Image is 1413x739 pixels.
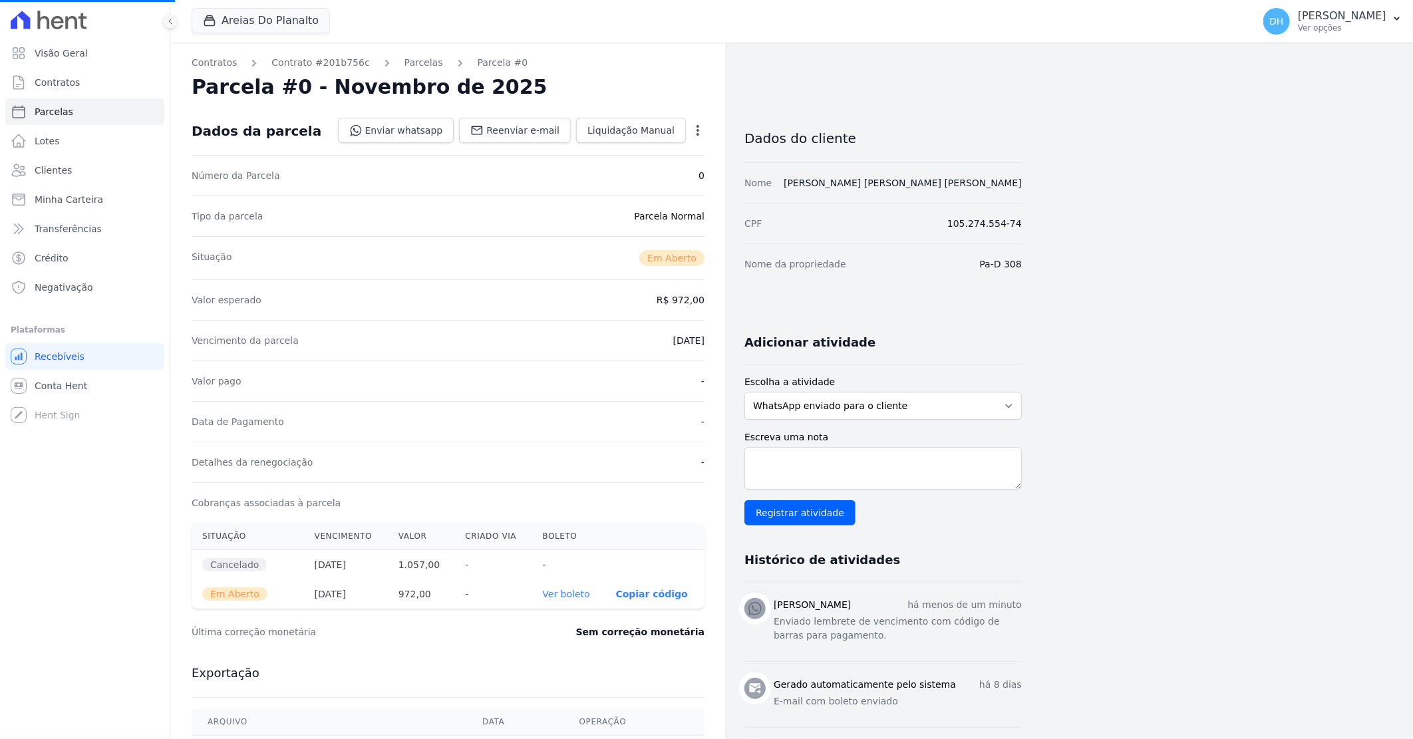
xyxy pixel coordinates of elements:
dt: Número da Parcela [192,169,280,182]
span: Clientes [35,164,72,177]
dd: 0 [699,169,705,182]
th: - [454,579,532,609]
button: Copiar código [616,589,688,599]
a: Parcelas [5,98,164,125]
span: Crédito [35,251,69,265]
button: DH [PERSON_NAME] Ver opções [1253,3,1413,40]
dt: Última correção monetária [192,625,495,639]
th: Boleto [532,523,605,550]
span: Contratos [35,76,80,89]
a: Minha Carteira [5,186,164,213]
dt: Nome [744,176,772,190]
dt: Valor esperado [192,293,261,307]
a: Enviar whatsapp [338,118,454,143]
th: Vencimento [304,523,388,550]
a: Negativação [5,274,164,301]
dd: 105.274.554-74 [947,217,1022,230]
th: [DATE] [304,579,388,609]
span: Cancelado [202,558,267,571]
nav: Breadcrumb [192,56,705,70]
dt: Cobranças associadas à parcela [192,496,341,510]
dt: Data de Pagamento [192,415,284,428]
h3: Adicionar atividade [744,335,875,351]
th: - [532,550,605,580]
a: Contrato #201b756c [271,56,369,70]
a: [PERSON_NAME] [PERSON_NAME] [PERSON_NAME] [784,178,1022,188]
a: Clientes [5,157,164,184]
p: há 8 dias [979,678,1022,692]
th: - [454,550,532,580]
th: 1.057,00 [388,550,455,580]
dt: Nome da propriedade [744,257,846,271]
a: Contratos [192,56,237,70]
div: Dados da parcela [192,123,321,139]
th: Criado via [454,523,532,550]
a: Recebíveis [5,343,164,370]
input: Registrar atividade [744,500,856,525]
th: Operação [563,708,705,736]
dd: Parcela Normal [634,210,705,223]
span: Conta Hent [35,379,87,392]
a: Transferências [5,216,164,242]
a: Liquidação Manual [576,118,686,143]
dt: Situação [192,250,232,266]
th: [DATE] [304,550,388,580]
a: Conta Hent [5,372,164,399]
h3: Gerado automaticamente pelo sistema [774,678,956,692]
p: há menos de um minuto [907,598,1022,612]
dt: Detalhes da renegociação [192,456,313,469]
p: Enviado lembrete de vencimento com código de barras para pagamento. [774,615,1022,643]
h3: [PERSON_NAME] [774,598,851,612]
span: Em Aberto [639,250,705,266]
dt: CPF [744,217,762,230]
dt: Valor pago [192,374,241,388]
th: Valor [388,523,455,550]
span: Liquidação Manual [587,124,675,137]
th: 972,00 [388,579,455,609]
span: Em Aberto [202,587,267,601]
span: Recebíveis [35,350,84,363]
h2: Parcela #0 - Novembro de 2025 [192,75,548,99]
span: Parcelas [35,105,73,118]
th: Arquivo [192,708,466,736]
dd: - [701,456,705,469]
button: Areias Do Planalto [192,8,330,33]
a: Crédito [5,245,164,271]
label: Escolha a atividade [744,375,1022,389]
span: Transferências [35,222,102,235]
dt: Tipo da parcela [192,210,263,223]
th: Data [466,708,563,736]
a: Ver boleto [542,589,589,599]
div: Plataformas [11,322,159,338]
a: Lotes [5,128,164,154]
span: Minha Carteira [35,193,103,206]
span: Visão Geral [35,47,88,60]
dd: R$ 972,00 [657,293,705,307]
th: Situação [192,523,304,550]
dd: - [701,415,705,428]
h3: Exportação [192,665,705,681]
a: Parcela #0 [478,56,528,70]
span: Reenviar e-mail [486,124,559,137]
h3: Histórico de atividades [744,552,900,568]
dd: [DATE] [673,334,705,347]
span: DH [1269,17,1283,26]
span: Lotes [35,134,60,148]
h3: Dados do cliente [744,130,1022,146]
dt: Vencimento da parcela [192,334,299,347]
a: Parcelas [404,56,443,70]
span: Negativação [35,281,93,294]
p: E-mail com boleto enviado [774,694,1022,708]
dd: Sem correção monetária [576,625,705,639]
a: Contratos [5,69,164,96]
a: Visão Geral [5,40,164,67]
p: Ver opções [1298,23,1386,33]
dd: - [701,374,705,388]
label: Escreva uma nota [744,430,1022,444]
dd: Pa-D 308 [980,257,1022,271]
a: Reenviar e-mail [459,118,571,143]
p: [PERSON_NAME] [1298,9,1386,23]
